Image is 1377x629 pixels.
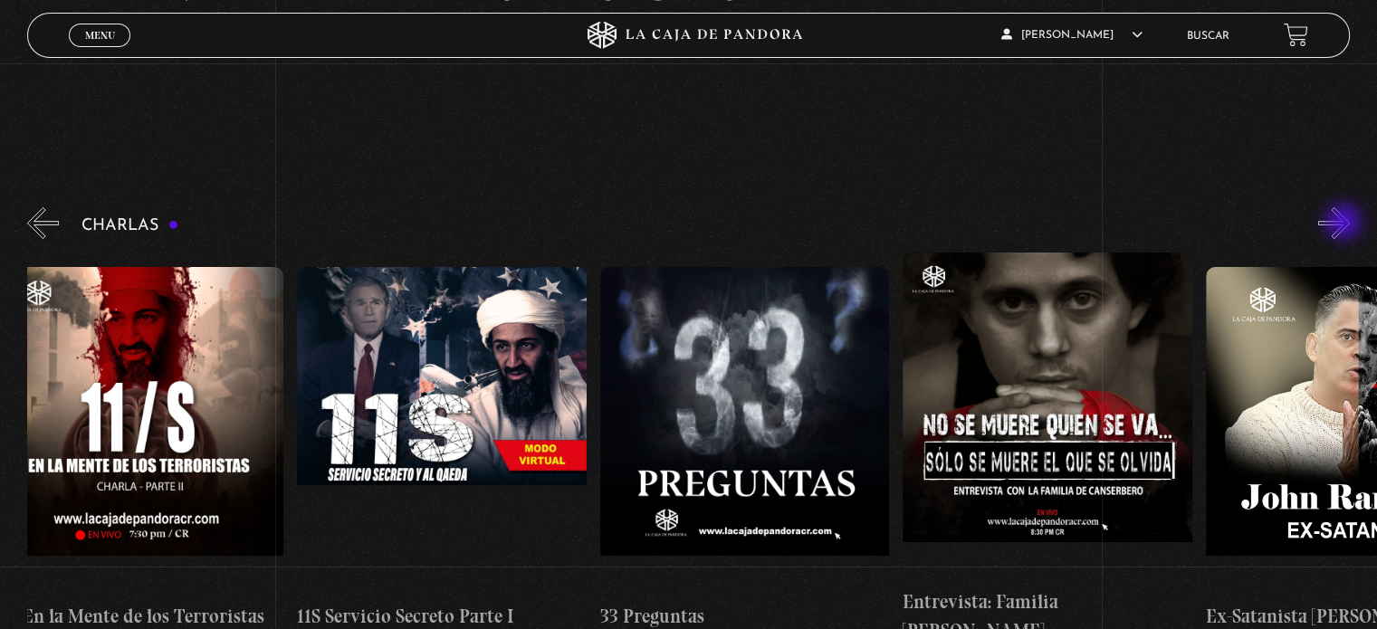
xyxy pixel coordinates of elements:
span: [PERSON_NAME] [1001,30,1143,41]
span: Cerrar [79,45,121,58]
span: Menu [85,30,115,41]
button: Next [1318,207,1350,239]
a: Buscar [1187,31,1229,42]
h3: Charlas [81,217,178,234]
a: View your shopping cart [1284,23,1308,47]
button: Previous [27,207,59,239]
